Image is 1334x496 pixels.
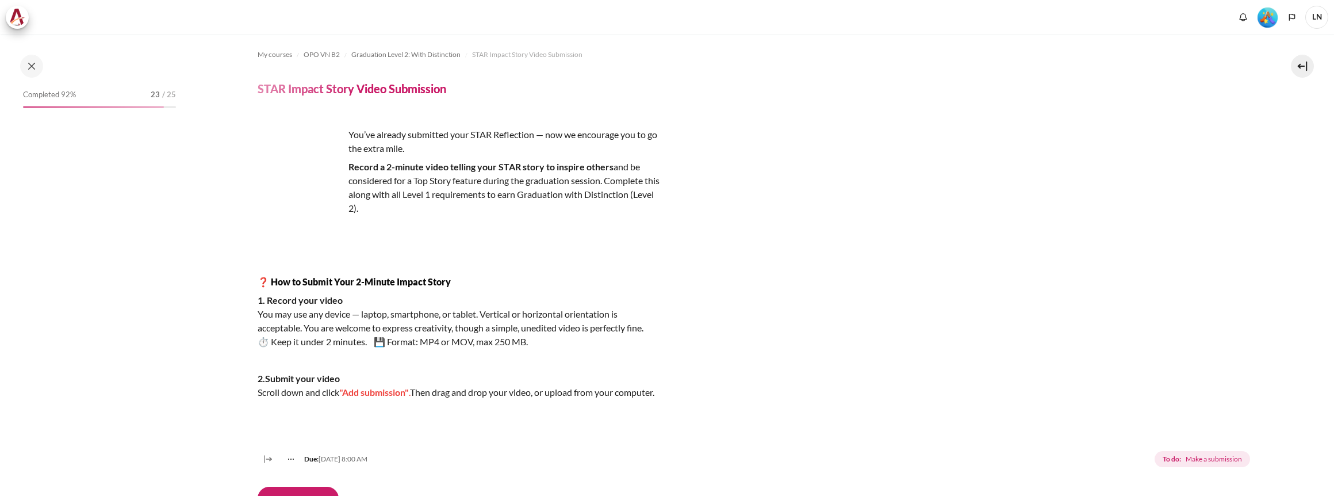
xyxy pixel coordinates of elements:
a: Level #5 [1253,6,1282,28]
span: Make a submission [1186,454,1242,464]
div: [DATE] 8:00 AM [278,454,367,464]
span: Completed 92% [23,89,76,101]
a: Architeck Architeck [6,6,34,29]
nav: Navigation bar [258,45,1252,64]
div: Show notification window with no new notifications [1235,9,1252,26]
a: Graduation Level 2: With Distinction [351,48,461,62]
a: My courses [258,48,292,62]
p: You may use any device — laptop, smartphone, or tablet. Vertical or horizontal orientation is acc... [258,293,660,349]
strong: 2.Submit your video [258,373,340,384]
span: My courses [258,49,292,60]
span: LN [1305,6,1328,29]
span: Graduation Level 2: With Distinction [351,49,461,60]
div: Completion requirements for STAR Impact Story Video Submission [1155,449,1252,470]
p: and be considered for a Top Story feature during the graduation session. Complete this along with... [258,160,660,215]
strong: Due: [304,455,319,463]
img: Level #5 [1258,7,1278,28]
button: Languages [1283,9,1301,26]
a: STAR Impact Story Video Submission [472,48,582,62]
span: / 25 [162,89,176,101]
span: OPO VN B2 [304,49,340,60]
img: Architeck [9,9,25,26]
a: OPO VN B2 [304,48,340,62]
p: You’ve already submitted your STAR Reflection — now we encourage you to go the extra mile. [258,128,660,155]
strong: To do: [1163,454,1181,464]
div: Level #5 [1258,6,1278,28]
strong: Record a 2-minute video telling your STAR story to inspire others [348,161,614,172]
strong: 1. Record your video [258,295,343,306]
span: "Add submission" [339,387,409,398]
img: wsed [258,128,344,214]
h4: STAR Impact Story Video Submission [258,81,446,96]
span: . [409,387,410,398]
div: 92% [23,106,164,108]
strong: ❓ How to Submit Your 2-Minute Impact Story [258,276,451,287]
p: Scroll down and click Then drag and drop your video, or upload from your computer. [258,372,660,399]
a: User menu [1305,6,1328,29]
span: STAR Impact Story Video Submission [472,49,582,60]
span: 23 [151,89,160,101]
